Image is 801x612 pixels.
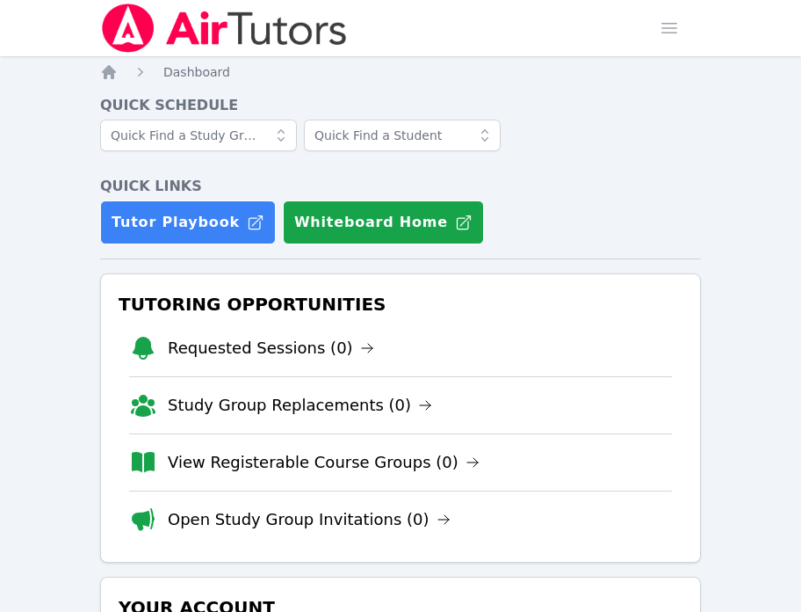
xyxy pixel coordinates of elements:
[283,200,484,244] button: Whiteboard Home
[168,507,451,532] a: Open Study Group Invitations (0)
[100,63,701,81] nav: Breadcrumb
[100,120,297,151] input: Quick Find a Study Group
[100,200,276,244] a: Tutor Playbook
[100,176,701,197] h4: Quick Links
[168,336,374,361] a: Requested Sessions (0)
[100,4,349,53] img: Air Tutors
[168,393,432,418] a: Study Group Replacements (0)
[304,120,501,151] input: Quick Find a Student
[168,450,480,475] a: View Registerable Course Groups (0)
[115,288,686,320] h3: Tutoring Opportunities
[100,95,701,116] h4: Quick Schedule
[163,63,230,81] a: Dashboard
[163,65,230,79] span: Dashboard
